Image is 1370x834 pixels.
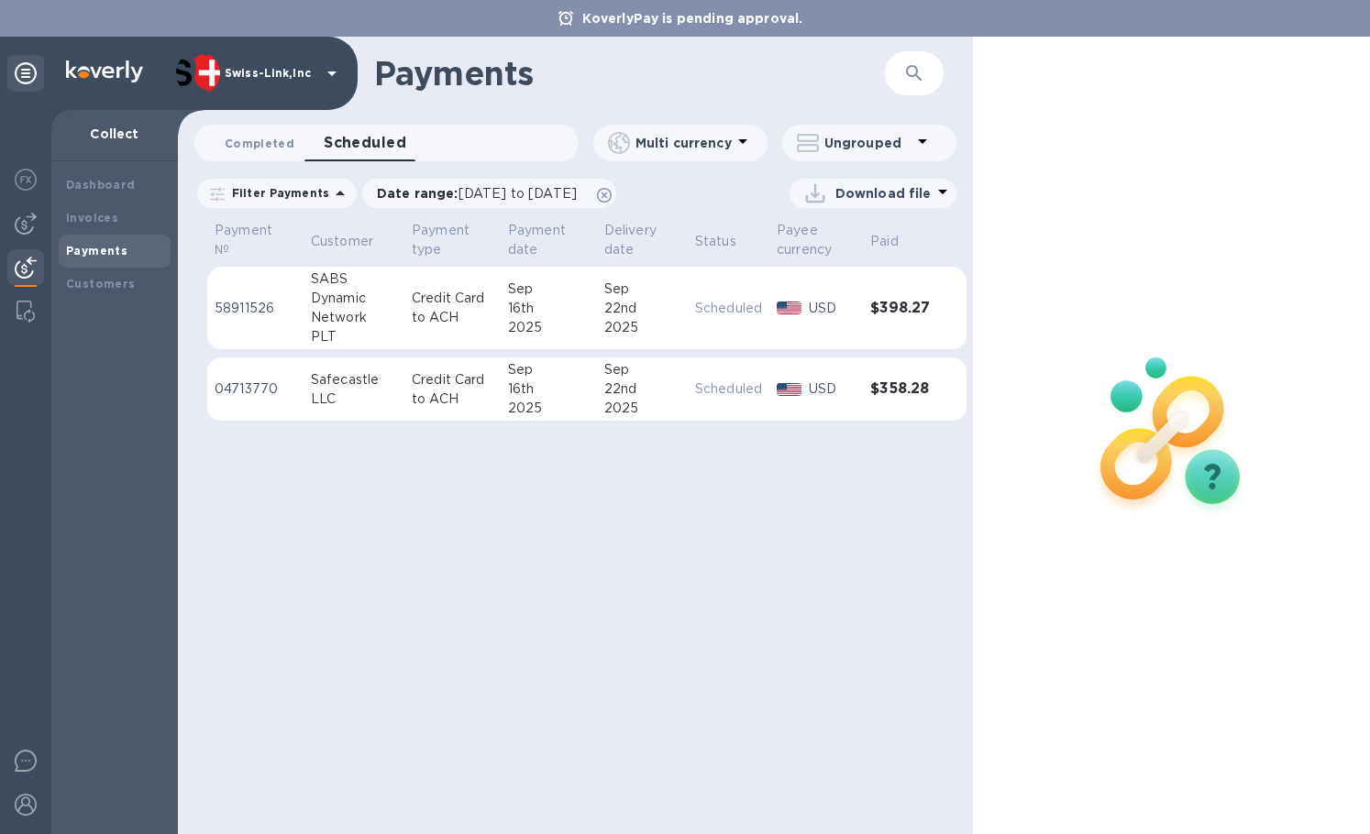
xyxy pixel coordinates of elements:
[66,60,143,82] img: Logo
[604,379,680,399] div: 22nd
[412,221,470,259] p: Payment type
[374,54,885,93] h1: Payments
[66,277,136,291] b: Customers
[412,221,493,259] span: Payment type
[870,300,930,317] h3: $398.27
[604,280,680,299] div: Sep
[604,318,680,337] div: 2025
[824,134,911,152] p: Ungrouped
[695,299,762,318] p: Scheduled
[604,360,680,379] div: Sep
[508,221,566,259] p: Payment date
[835,184,932,203] p: Download file
[870,232,899,251] p: Paid
[66,178,136,192] b: Dashboard
[508,280,590,299] div: Sep
[311,232,397,251] span: Customer
[777,221,856,259] span: Payee currency
[508,360,590,379] div: Sep
[311,269,397,289] div: SABS
[695,232,736,251] p: Status
[215,221,296,259] span: Payment №
[695,232,760,251] span: Status
[66,244,127,258] b: Payments
[508,318,590,337] div: 2025
[311,308,397,327] div: Network
[225,67,316,80] p: Swiss-Link,Inc
[311,289,397,308] div: Dynamic
[573,9,812,27] p: KoverlyPay is pending approval.
[215,299,296,318] p: 58911526
[311,390,397,409] div: LLC
[324,130,406,156] span: Scheduled
[508,221,590,259] span: Payment date
[777,302,801,314] img: USD
[15,169,37,191] img: Foreign exchange
[508,379,590,399] div: 16th
[225,134,294,153] span: Completed
[412,370,493,409] p: Credit Card to ACH
[7,55,44,92] div: Unpin categories
[870,232,923,251] span: Paid
[362,179,616,208] div: Date range:[DATE] to [DATE]
[870,380,930,398] h3: $358.28
[311,370,397,390] div: Safecastle
[695,379,762,399] p: Scheduled
[311,232,373,251] p: Customer
[604,221,680,259] span: Delivery date
[508,299,590,318] div: 16th
[604,399,680,418] div: 2025
[66,125,163,143] p: Collect
[604,221,657,259] p: Delivery date
[508,399,590,418] div: 2025
[459,186,577,201] span: [DATE] to [DATE]
[215,379,296,399] p: 04713770
[412,289,493,327] p: Credit Card to ACH
[377,184,586,203] p: Date range :
[66,211,118,225] b: Invoices
[225,185,329,201] p: Filter Payments
[635,134,732,152] p: Multi currency
[311,327,397,346] div: PLT
[809,379,856,399] p: USD
[777,221,832,259] p: Payee currency
[777,383,801,396] img: USD
[809,299,856,318] p: USD
[604,299,680,318] div: 22nd
[215,221,272,259] p: Payment №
